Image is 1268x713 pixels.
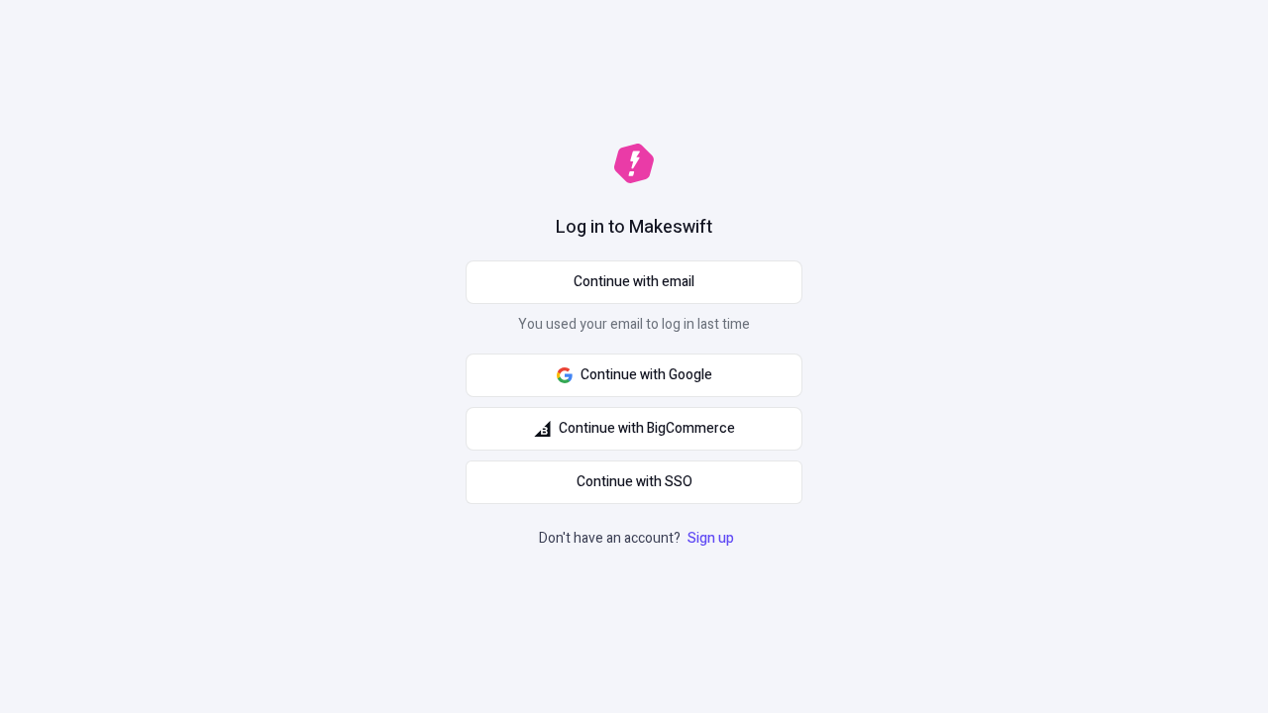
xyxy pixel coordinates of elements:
span: Continue with Google [581,364,712,386]
button: Continue with BigCommerce [466,407,802,451]
a: Continue with SSO [466,460,802,504]
h1: Log in to Makeswift [556,215,712,241]
p: You used your email to log in last time [466,314,802,344]
button: Continue with email [466,260,802,304]
span: Continue with BigCommerce [559,418,735,440]
p: Don't have an account? [539,528,738,550]
button: Continue with Google [466,354,802,397]
a: Sign up [684,528,738,549]
span: Continue with email [574,271,694,293]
